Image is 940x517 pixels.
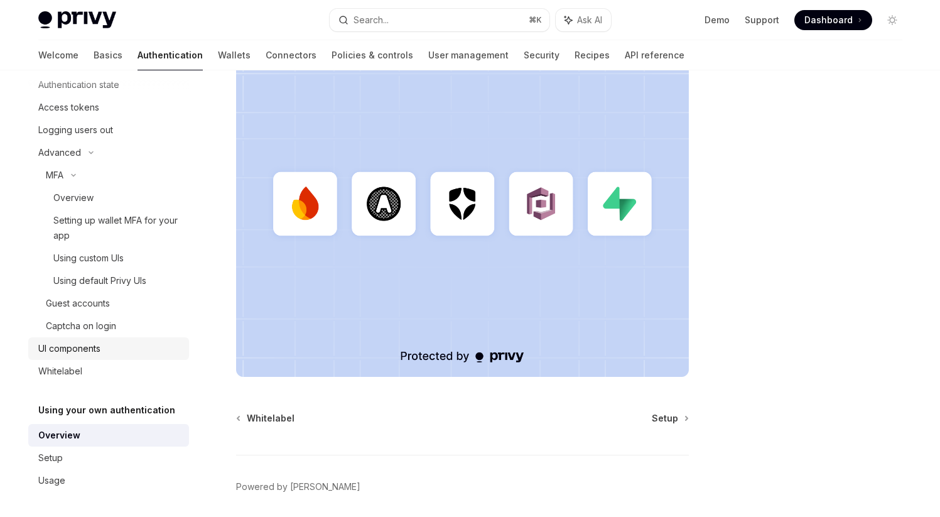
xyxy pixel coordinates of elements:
span: Dashboard [804,14,853,26]
div: Overview [53,190,94,205]
div: Usage [38,473,65,488]
a: Using custom UIs [28,247,189,269]
a: User management [428,40,509,70]
a: Overview [28,424,189,447]
a: Logging users out [28,119,189,141]
span: Setup [652,412,678,425]
a: Access tokens [28,96,189,119]
a: Basics [94,40,122,70]
h5: Using your own authentication [38,403,175,418]
div: Using default Privy UIs [53,273,146,288]
a: Overview [28,187,189,209]
a: Welcome [38,40,78,70]
a: Setting up wallet MFA for your app [28,209,189,247]
a: Support [745,14,779,26]
div: Advanced [38,145,81,160]
div: Guest accounts [46,296,110,311]
a: UI components [28,337,189,360]
a: Connectors [266,40,316,70]
a: Policies & controls [332,40,413,70]
span: Whitelabel [247,412,294,425]
div: Overview [38,428,80,443]
button: Ask AI [556,9,611,31]
div: UI components [38,341,100,356]
a: Captcha on login [28,315,189,337]
a: Guest accounts [28,292,189,315]
a: Security [524,40,559,70]
img: light logo [38,11,116,29]
button: Toggle dark mode [882,10,902,30]
img: JWT-based auth splash [236,53,689,377]
a: Usage [28,469,189,492]
div: Using custom UIs [53,251,124,266]
div: Setting up wallet MFA for your app [53,213,181,243]
a: Demo [705,14,730,26]
a: Setup [28,447,189,469]
a: Whitelabel [237,412,294,425]
a: Using default Privy UIs [28,269,189,292]
a: Wallets [218,40,251,70]
div: Logging users out [38,122,113,138]
a: Recipes [575,40,610,70]
span: Ask AI [577,14,602,26]
a: Powered by [PERSON_NAME] [236,481,360,493]
a: Setup [652,412,688,425]
button: Search...⌘K [330,9,549,31]
div: MFA [46,168,63,183]
a: Dashboard [794,10,872,30]
a: Whitelabel [28,360,189,383]
div: Search... [354,13,389,28]
span: ⌘ K [529,15,542,25]
a: Authentication [138,40,203,70]
div: Captcha on login [46,318,116,334]
div: Setup [38,450,63,465]
div: Whitelabel [38,364,82,379]
div: Access tokens [38,100,99,115]
a: API reference [625,40,684,70]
